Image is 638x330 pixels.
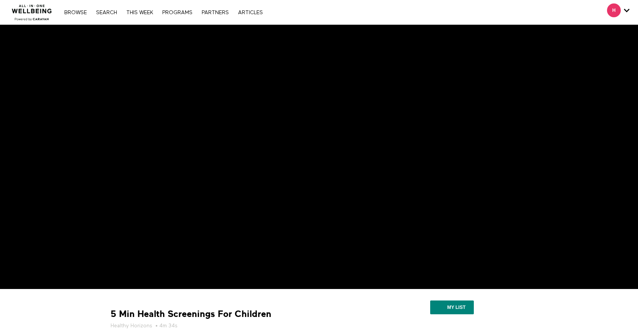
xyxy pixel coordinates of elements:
a: THIS WEEK [122,10,157,15]
a: PARTNERS [198,10,233,15]
a: Healthy Horizons [111,322,152,330]
button: My list [430,300,473,314]
a: Browse [60,10,91,15]
nav: Primary [60,8,266,16]
h5: • 4m 34s [111,322,367,330]
a: ARTICLES [234,10,267,15]
a: Search [92,10,121,15]
strong: 5 Min Health Screenings For Children [111,308,271,320]
a: PROGRAMS [158,10,196,15]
